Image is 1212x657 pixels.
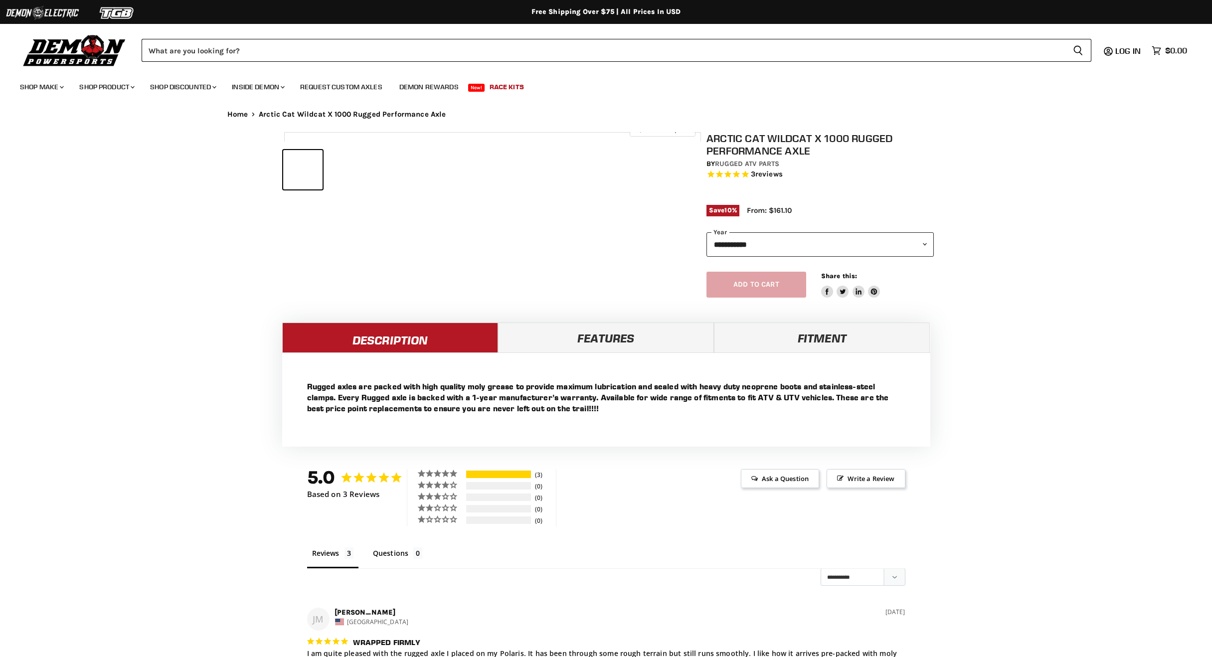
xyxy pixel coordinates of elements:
[307,608,330,631] div: JM
[307,490,380,498] span: Based on 3 Reviews
[335,608,396,617] strong: [PERSON_NAME]
[12,77,70,97] a: Shop Make
[706,132,934,157] h1: Arctic Cat Wildcat X 1000 Rugged Performance Axle
[1111,46,1147,55] a: Log in
[12,73,1185,97] ul: Main menu
[1165,46,1187,55] span: $0.00
[307,467,336,488] strong: 5.0
[741,469,819,488] span: Ask a Question
[482,77,531,97] a: Race Kits
[755,170,783,179] span: reviews
[532,471,553,479] div: 3
[368,546,428,568] li: Questions
[282,323,498,352] a: Description
[751,170,783,179] span: 3 reviews
[293,77,390,97] a: Request Custom Axles
[335,619,344,625] img: United States
[821,272,880,298] aside: Share this:
[468,84,485,92] span: New!
[885,608,905,617] div: [DATE]
[827,469,905,488] span: Write a Review
[706,169,934,180] span: Rated 5.0 out of 5 stars 3 reviews
[207,110,1005,119] nav: Breadcrumbs
[747,206,792,215] span: From: $161.10
[142,39,1091,62] form: Product
[714,323,930,352] a: Fitment
[466,471,531,478] div: 5-Star Ratings
[1115,46,1141,56] span: Log in
[306,636,349,647] span: 5-Star Rating Review
[259,110,446,119] span: Arctic Cat Wildcat X 1000 Rugged Performance Axle
[724,206,731,214] span: 10
[821,272,857,280] span: Share this:
[1065,39,1091,62] button: Search
[307,546,358,568] li: Reviews
[706,205,739,216] span: Save %
[72,77,141,97] a: Shop Product
[224,77,291,97] a: Inside Demon
[498,323,714,352] a: Features
[5,3,80,22] img: Demon Electric Logo 2
[706,159,934,169] div: by
[1147,43,1192,58] a: $0.00
[80,3,155,22] img: TGB Logo 2
[821,568,905,586] select: Sort reviews
[227,110,248,119] a: Home
[143,77,222,97] a: Shop Discounted
[207,7,1005,16] div: Free Shipping Over $75 | All Prices In USD
[142,39,1065,62] input: Search
[307,381,905,414] p: Rugged axles are packed with high quality moly grease to provide maximum lubrication and sealed w...
[283,150,323,189] button: IMAGE thumbnail
[20,32,129,68] img: Demon Powersports
[706,232,934,257] select: year
[392,77,466,97] a: Demon Rewards
[347,618,409,626] span: [GEOGRAPHIC_DATA]
[417,469,465,478] div: 5 ★
[466,471,531,478] div: 100%
[715,160,779,168] a: Rugged ATV Parts
[353,637,420,649] h3: Wrapped firmly
[635,126,690,133] span: Click to expand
